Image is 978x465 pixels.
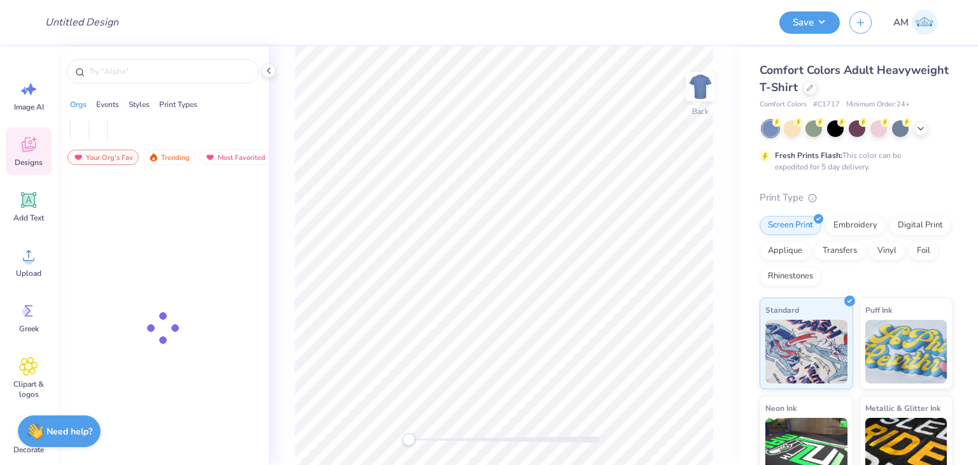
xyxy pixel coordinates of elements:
[909,241,939,261] div: Foil
[67,150,139,165] div: Your Org's Fav
[143,150,195,165] div: Trending
[760,267,821,286] div: Rhinestones
[765,401,797,415] span: Neon Ink
[159,99,197,110] div: Print Types
[688,74,713,99] img: Back
[889,216,951,235] div: Digital Print
[70,99,87,110] div: Orgs
[760,99,807,110] span: Comfort Colors
[692,106,709,117] div: Back
[869,241,905,261] div: Vinyl
[88,65,251,78] input: Try "Alpha"
[15,157,43,168] span: Designs
[813,99,840,110] span: # C1717
[865,303,892,317] span: Puff Ink
[148,153,159,162] img: trending.gif
[865,320,947,383] img: Puff Ink
[96,99,119,110] div: Events
[402,433,415,446] div: Accessibility label
[760,241,811,261] div: Applique
[73,153,83,162] img: most_fav.gif
[8,379,50,399] span: Clipart & logos
[129,99,150,110] div: Styles
[16,268,41,278] span: Upload
[893,15,909,30] span: AM
[760,216,821,235] div: Screen Print
[35,10,129,35] input: Untitled Design
[814,241,865,261] div: Transfers
[775,150,842,161] strong: Fresh Prints Flash:
[13,213,44,223] span: Add Text
[14,102,44,112] span: Image AI
[199,150,271,165] div: Most Favorited
[46,426,92,438] strong: Need help?
[19,324,39,334] span: Greek
[779,11,840,34] button: Save
[765,320,847,383] img: Standard
[765,303,799,317] span: Standard
[760,190,953,205] div: Print Type
[13,445,44,455] span: Decorate
[846,99,910,110] span: Minimum Order: 24 +
[760,62,949,95] span: Comfort Colors Adult Heavyweight T-Shirt
[205,153,215,162] img: most_fav.gif
[825,216,886,235] div: Embroidery
[912,10,937,35] img: Abhinav Mohan
[888,10,943,35] a: AM
[865,401,940,415] span: Metallic & Glitter Ink
[775,150,932,173] div: This color can be expedited for 5 day delivery.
